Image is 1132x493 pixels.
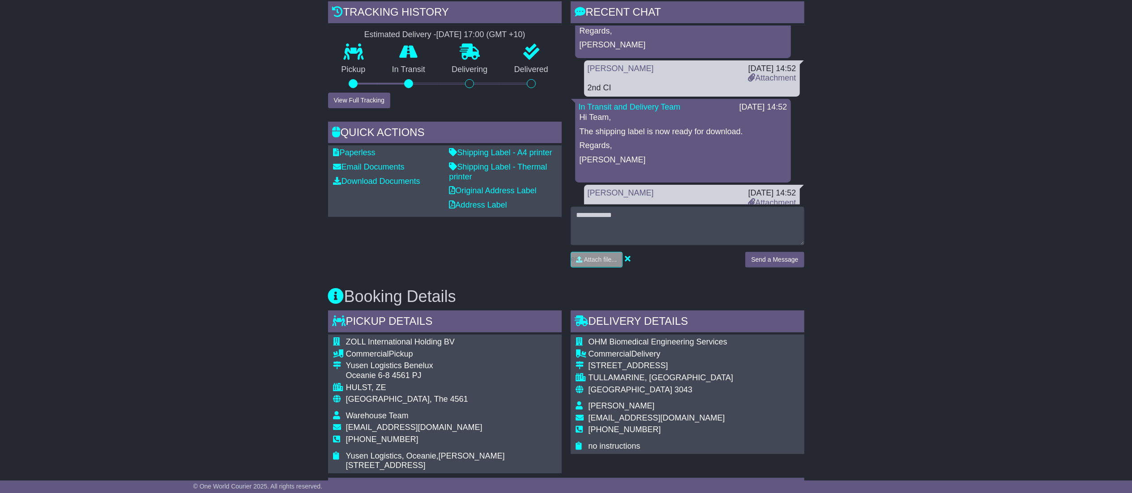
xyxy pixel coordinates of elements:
[193,483,323,490] span: © One World Courier 2025. All rights reserved.
[588,188,654,197] a: [PERSON_NAME]
[580,127,786,137] p: The shipping label is now ready for download.
[588,64,654,73] a: [PERSON_NAME]
[580,26,786,36] p: Regards,
[580,40,786,50] p: [PERSON_NAME]
[328,1,562,25] div: Tracking history
[589,385,672,394] span: [GEOGRAPHIC_DATA]
[328,310,562,335] div: Pickup Details
[501,65,562,75] p: Delivered
[589,373,733,383] div: TULLAMARINE, [GEOGRAPHIC_DATA]
[346,349,389,358] span: Commercial
[748,64,796,74] div: [DATE] 14:52
[589,349,733,359] div: Delivery
[589,337,727,346] span: OHM Biomedical Engineering Services
[748,73,796,82] a: Attachment
[449,200,507,209] a: Address Label
[449,162,547,181] a: Shipping Label - Thermal printer
[346,451,505,470] span: Yusen Logistics, Oceanie,[PERSON_NAME][STREET_ADDRESS]
[579,102,681,111] a: In Transit and Delivery Team
[346,411,409,420] span: Warehouse Team
[333,162,405,171] a: Email Documents
[449,186,537,195] a: Original Address Label
[449,148,552,157] a: Shipping Label - A4 printer
[333,148,376,157] a: Paperless
[748,198,796,207] a: Attachment
[748,188,796,198] div: [DATE] 14:52
[589,425,661,434] span: [PHONE_NUMBER]
[328,30,562,40] div: Estimated Delivery -
[588,83,796,93] div: 2nd CI
[346,371,556,381] div: Oceanie 6-8 4561 PJ
[589,361,733,371] div: [STREET_ADDRESS]
[328,93,390,108] button: View Full Tracking
[346,423,483,432] span: [EMAIL_ADDRESS][DOMAIN_NAME]
[333,177,420,186] a: Download Documents
[745,252,804,268] button: Send a Message
[346,383,556,393] div: HULST, ZE
[739,102,787,112] div: [DATE] 14:52
[346,337,455,346] span: ZOLL International Holding BV
[346,435,419,444] span: [PHONE_NUMBER]
[589,401,655,410] span: [PERSON_NAME]
[346,349,556,359] div: Pickup
[589,413,725,422] span: [EMAIL_ADDRESS][DOMAIN_NAME]
[580,113,786,123] p: Hi Team,
[580,141,786,151] p: Regards,
[675,385,692,394] span: 3043
[328,65,379,75] p: Pickup
[580,155,786,165] p: [PERSON_NAME]
[346,361,556,371] div: Yusen Logistics Benelux
[328,288,804,306] h3: Booking Details
[379,65,439,75] p: In Transit
[436,30,525,40] div: [DATE] 17:00 (GMT +10)
[450,395,468,404] span: 4561
[346,395,448,404] span: [GEOGRAPHIC_DATA], The
[589,442,641,450] span: no instructions
[439,65,501,75] p: Delivering
[571,1,804,25] div: RECENT CHAT
[571,310,804,335] div: Delivery Details
[589,349,632,358] span: Commercial
[328,122,562,146] div: Quick Actions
